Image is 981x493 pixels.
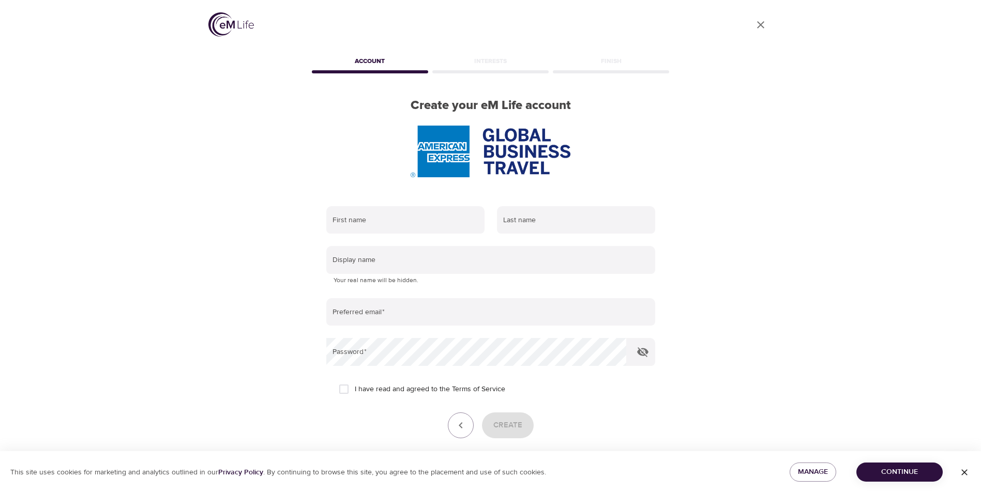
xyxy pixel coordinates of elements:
[355,384,505,395] span: I have read and agreed to the
[218,468,263,477] a: Privacy Policy
[856,463,943,482] button: Continue
[865,466,934,479] span: Continue
[798,466,828,479] span: Manage
[452,384,505,395] a: Terms of Service
[310,98,672,113] h2: Create your eM Life account
[208,12,254,37] img: logo
[790,463,836,482] button: Manage
[411,126,570,177] img: AmEx%20GBT%20logo.png
[334,275,648,286] p: Your real name will be hidden.
[748,12,773,37] a: close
